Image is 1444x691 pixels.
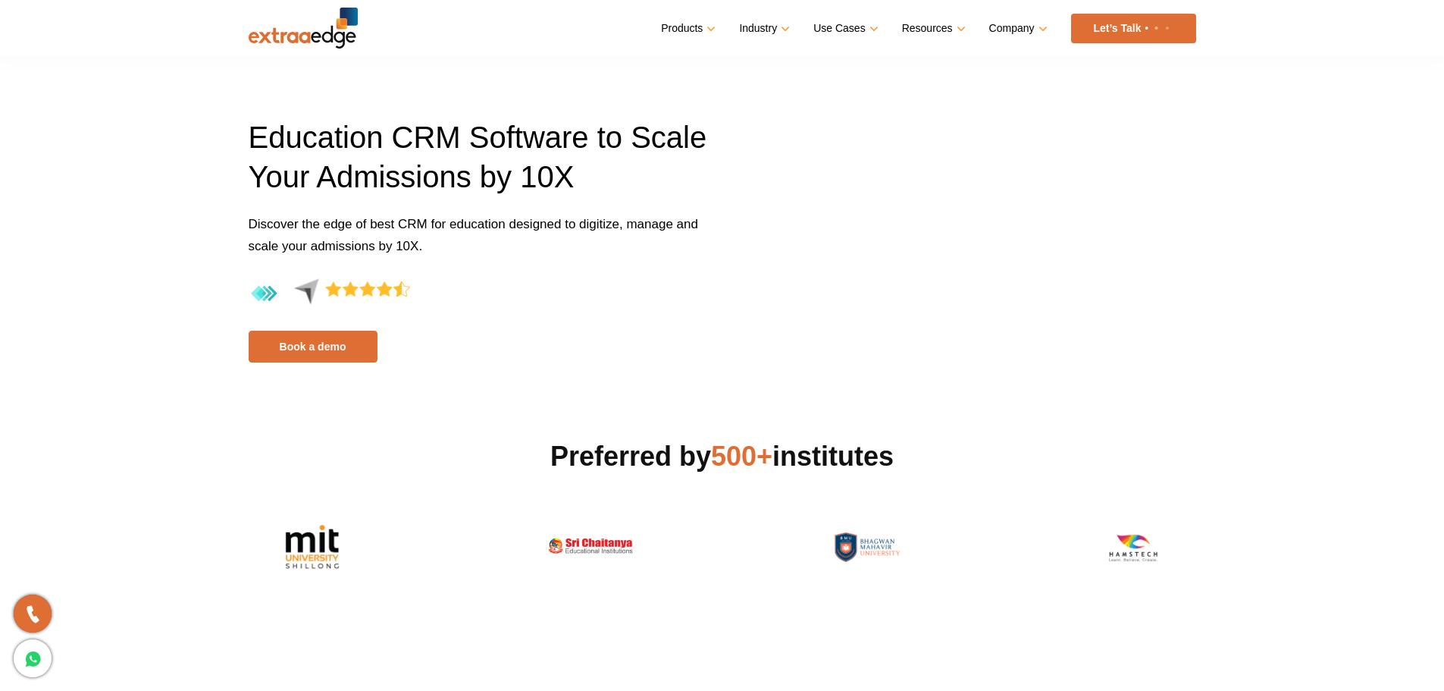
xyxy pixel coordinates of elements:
[813,17,875,39] a: Use Cases
[249,331,377,363] a: Book a demo
[249,438,1196,475] h2: Preferred by institutes
[989,17,1045,39] a: Company
[661,17,713,39] a: Products
[249,118,711,213] h1: Education CRM Software to Scale Your Admissions by 10X
[902,17,963,39] a: Resources
[711,441,772,472] span: 500+
[249,278,410,309] img: 4.4-aggregate-rating-by-users
[249,217,698,253] span: Discover the edge of best CRM for education designed to digitize, manage and scale your admission...
[739,17,787,39] a: Industry
[1071,14,1196,43] a: Let’s Talk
